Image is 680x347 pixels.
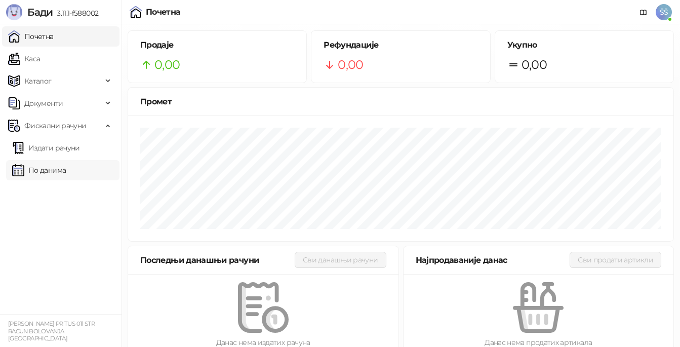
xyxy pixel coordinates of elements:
[12,160,66,180] a: По данима
[140,95,661,108] div: Промет
[570,252,661,268] button: Сви продати артикли
[507,39,661,51] h5: Укупно
[8,320,95,342] small: [PERSON_NAME] PR TUS 011 STR RACUN BOLOVANJA [GEOGRAPHIC_DATA]
[635,4,652,20] a: Документација
[338,55,363,74] span: 0,00
[6,4,22,20] img: Logo
[8,49,40,69] a: Каса
[24,93,63,113] span: Документи
[24,71,52,91] span: Каталог
[24,115,86,136] span: Фискални рачуни
[324,39,477,51] h5: Рефундације
[140,39,294,51] h5: Продаје
[146,8,181,16] div: Почетна
[140,254,295,266] div: Последњи данашњи рачуни
[656,4,672,20] span: ŠŠ
[8,26,54,47] a: Почетна
[295,252,386,268] button: Сви данашњи рачуни
[522,55,547,74] span: 0,00
[416,254,570,266] div: Најпродаваније данас
[27,6,53,18] span: Бади
[154,55,180,74] span: 0,00
[53,9,98,18] span: 3.11.1-f588002
[12,138,80,158] a: Издати рачуни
